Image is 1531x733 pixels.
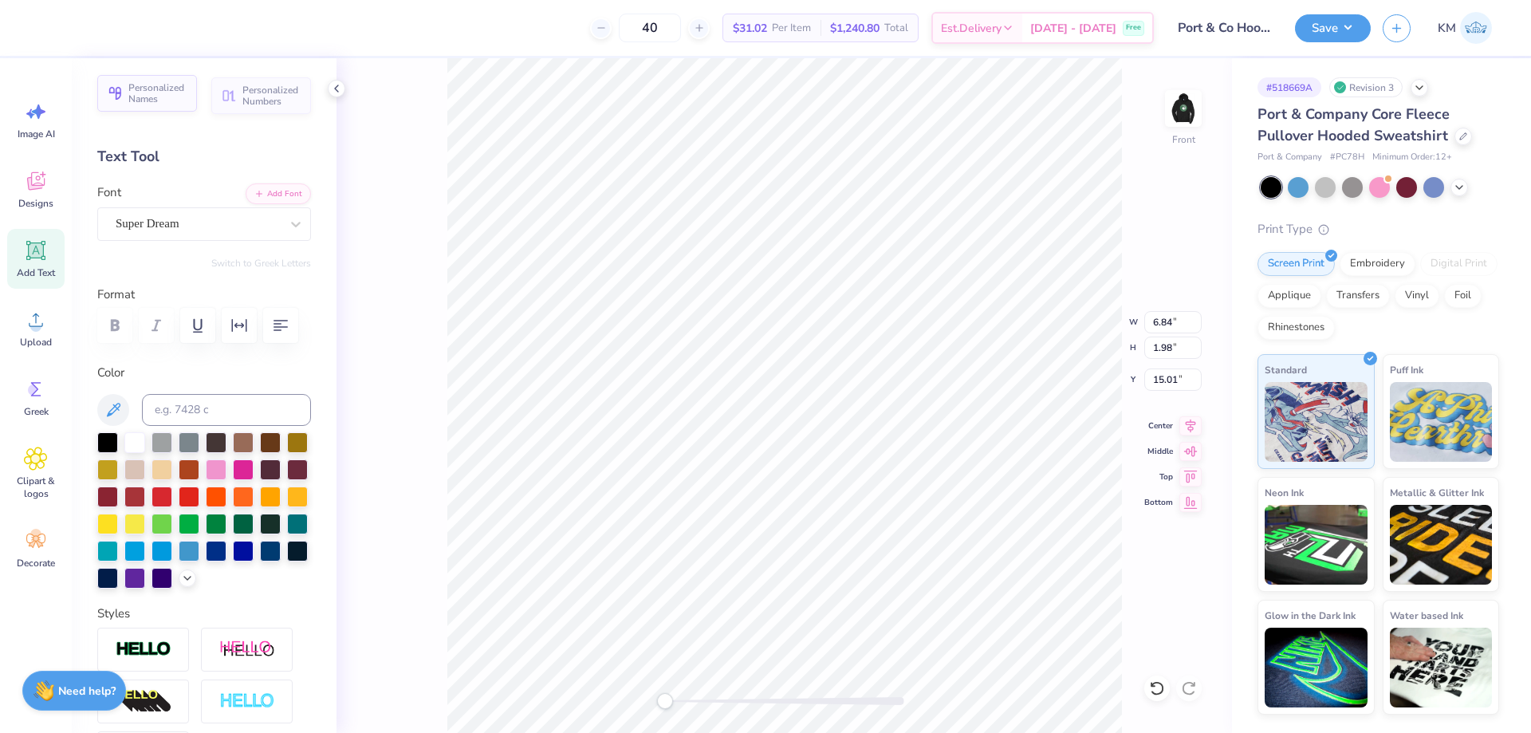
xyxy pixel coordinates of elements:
input: – – [619,14,681,42]
img: Puff Ink [1390,382,1493,462]
img: Stroke [116,640,171,659]
img: Shadow [219,640,275,660]
span: Clipart & logos [10,475,62,500]
div: Accessibility label [657,693,673,709]
span: Water based Ink [1390,607,1463,624]
button: Personalized Names [97,75,197,112]
span: Metallic & Glitter Ink [1390,484,1484,501]
span: Center [1144,420,1173,432]
label: Format [97,286,311,304]
label: Styles [97,605,130,623]
span: [DATE] - [DATE] [1030,20,1116,37]
div: Applique [1257,284,1321,308]
div: Foil [1444,284,1482,308]
input: e.g. 7428 c [142,394,311,426]
label: Color [97,364,311,382]
span: $1,240.80 [830,20,880,37]
span: Middle [1144,445,1173,458]
span: Neon Ink [1265,484,1304,501]
div: Rhinestones [1257,316,1335,340]
span: Free [1126,22,1141,33]
div: Text Tool [97,146,311,167]
button: Add Font [246,183,311,204]
span: KM [1438,19,1456,37]
img: Glow in the Dark Ink [1265,628,1368,707]
div: Transfers [1326,284,1390,308]
div: Revision 3 [1329,77,1403,97]
button: Switch to Greek Letters [211,257,311,270]
span: Port & Company [1257,151,1322,164]
button: Personalized Numbers [211,77,311,114]
span: $31.02 [733,20,767,37]
span: Add Text [17,266,55,279]
div: Digital Print [1420,252,1498,276]
div: Vinyl [1395,284,1439,308]
span: Designs [18,197,53,210]
span: Decorate [17,557,55,569]
img: Front [1167,93,1199,124]
label: Font [97,183,121,202]
span: Upload [20,336,52,349]
span: Total [884,20,908,37]
div: Front [1172,132,1195,147]
input: Untitled Design [1166,12,1283,44]
div: Embroidery [1340,252,1415,276]
span: Port & Company Core Fleece Pullover Hooded Sweatshirt [1257,104,1450,145]
span: Minimum Order: 12 + [1372,151,1452,164]
span: Personalized Names [128,82,187,104]
span: Image AI [18,128,55,140]
span: Est. Delivery [941,20,1002,37]
div: Screen Print [1257,252,1335,276]
a: KM [1431,12,1499,44]
span: Bottom [1144,496,1173,509]
div: Print Type [1257,220,1499,238]
div: # 518669A [1257,77,1321,97]
span: Standard [1265,361,1307,378]
img: Neon Ink [1265,505,1368,585]
img: Negative Space [219,692,275,711]
img: Water based Ink [1390,628,1493,707]
span: Top [1144,471,1173,483]
img: Metallic & Glitter Ink [1390,505,1493,585]
span: Glow in the Dark Ink [1265,607,1356,624]
button: Save [1295,14,1371,42]
span: Greek [24,405,49,418]
img: Karl Michael Narciza [1460,12,1492,44]
img: Standard [1265,382,1368,462]
strong: Need help? [58,684,116,699]
img: 3D Illusion [116,689,171,715]
span: Per Item [772,20,811,37]
span: Personalized Numbers [242,85,301,107]
span: Puff Ink [1390,361,1423,378]
span: # PC78H [1330,151,1364,164]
